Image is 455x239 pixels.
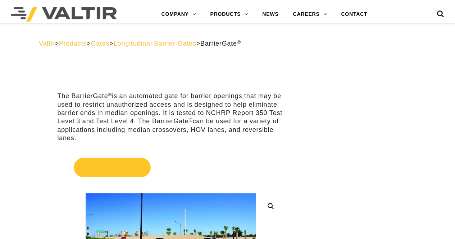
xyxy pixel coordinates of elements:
a: CAREERS [286,7,334,22]
h1: BarrierGate [57,72,284,87]
p: The BarrierGate is an automated gate for barrier openings that may be used to restrict unauthoriz... [57,92,284,142]
a: Longitudinal Barrier Gates [114,40,196,47]
sup: ® [158,70,165,82]
a: Products [59,40,87,47]
sup: ® [108,92,112,97]
a: NEWS [255,7,286,22]
sup: ® [237,40,241,45]
div: > > > > [39,40,416,48]
a: CONTACT [334,7,374,22]
a: Valtir [39,40,55,47]
span: Get Quote [74,158,150,177]
a: COMPANY [154,7,203,22]
span: BarrierGate [200,40,241,47]
a: Gates [91,40,109,47]
a: Get Quote [57,149,284,186]
sup: ® [189,118,193,123]
img: Valtir [11,7,117,22]
a: PRODUCTS [203,7,255,22]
